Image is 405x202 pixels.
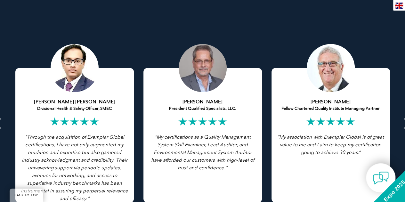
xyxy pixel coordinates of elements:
strong: [PERSON_NAME] [PERSON_NAME] [34,99,115,105]
h5: President Qualified Specialists, LLC. [148,99,257,112]
h2: ★★★★★ [20,117,129,127]
strong: [PERSON_NAME] [182,99,223,105]
a: BACK TO TOP [10,189,43,202]
h5: Fellow Chartered Quality Institute Managing Partner [276,99,385,112]
img: en [395,3,403,9]
span: “My association with Exemplar Global is of great value to me and I aim to keep my certification g... [277,134,384,155]
i: “My certifications as a Quality Management System Skill Examiner, Lead Auditor, and Environmental... [151,134,254,171]
img: contact-chat.png [373,170,389,186]
h5: Divisional Health & Safety Officer, SMEC [20,99,129,112]
h2: ★★★★★ [276,117,385,127]
strong: [PERSON_NAME] [311,99,351,105]
i: "Through the acquisition of Exemplar Global certifications, I have not only augmented my eruditio... [21,134,128,201]
h2: ★★★★★ [148,117,257,127]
